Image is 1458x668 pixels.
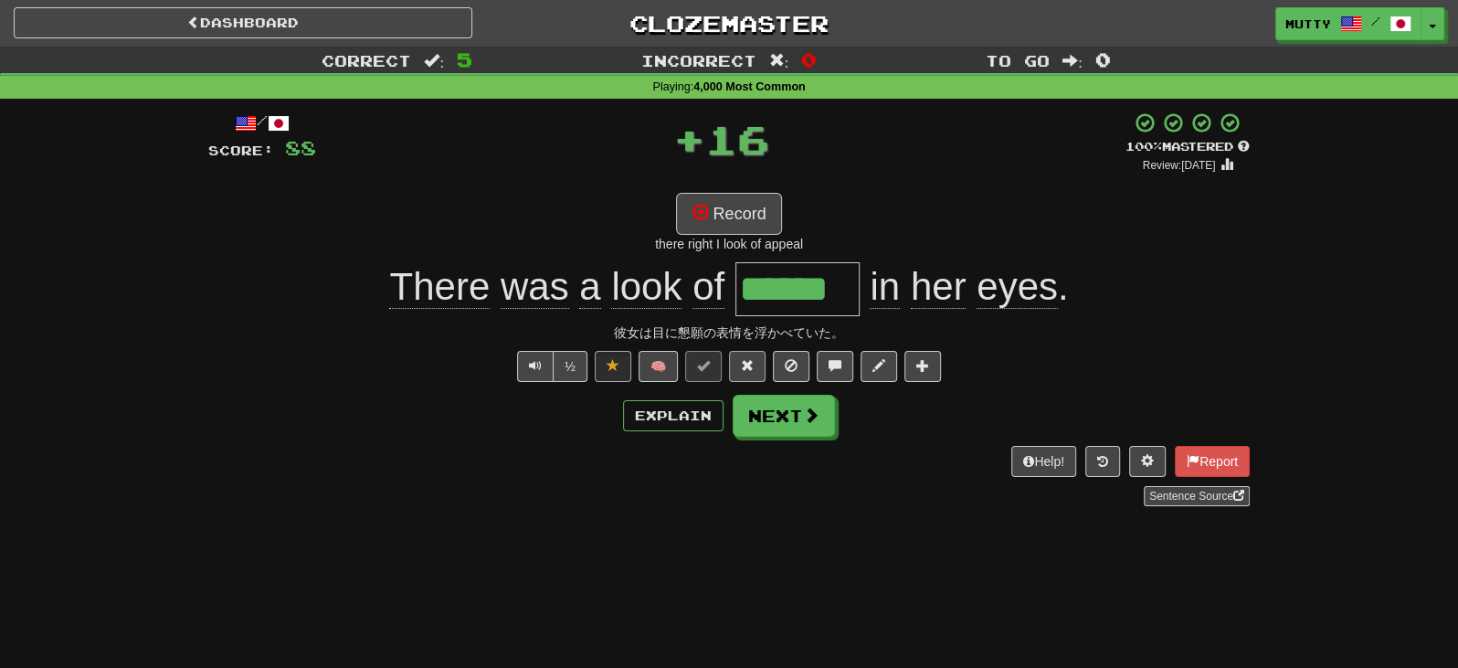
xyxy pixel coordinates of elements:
[208,143,274,158] span: Score:
[517,351,554,382] button: Play sentence audio (ctl+space)
[389,265,490,309] span: There
[1125,139,1162,154] span: 100 %
[1275,7,1421,40] a: mutty /
[986,51,1050,69] span: To go
[685,351,722,382] button: Set this sentence to 100% Mastered (alt+m)
[457,48,472,70] span: 5
[1371,15,1380,27] span: /
[1175,446,1250,477] button: Report
[1085,446,1120,477] button: Round history (alt+y)
[729,351,766,382] button: Reset to 0% Mastered (alt+r)
[801,48,817,70] span: 0
[676,193,781,235] button: Record
[14,7,472,38] a: Dashboard
[623,400,724,431] button: Explain
[553,351,587,382] button: ½
[860,265,1069,309] span: .
[977,265,1058,309] span: eyes
[1143,159,1216,172] small: Review: [DATE]
[322,51,411,69] span: Correct
[673,111,705,166] span: +
[424,53,444,69] span: :
[817,351,853,382] button: Discuss sentence (alt+u)
[285,136,316,159] span: 88
[208,111,316,134] div: /
[693,80,805,93] strong: 4,000 Most Common
[1285,16,1331,32] span: mutty
[579,265,600,309] span: a
[500,7,958,39] a: Clozemaster
[705,116,769,162] span: 16
[595,351,631,382] button: Unfavorite sentence (alt+f)
[769,53,789,69] span: :
[1125,139,1250,155] div: Mastered
[870,265,900,309] span: in
[692,265,724,309] span: of
[208,323,1250,342] div: 彼女は目に懇願の表情を浮かべていた。
[904,351,941,382] button: Add to collection (alt+a)
[911,265,967,309] span: her
[611,265,681,309] span: look
[1095,48,1111,70] span: 0
[501,265,569,309] span: was
[733,395,835,437] button: Next
[639,351,678,382] button: 🧠
[1144,486,1250,506] a: Sentence Source
[1011,446,1076,477] button: Help!
[1062,53,1083,69] span: :
[773,351,809,382] button: Ignore sentence (alt+i)
[641,51,756,69] span: Incorrect
[513,351,587,382] div: Text-to-speech controls
[208,235,1250,253] div: there right I look of appeal
[861,351,897,382] button: Edit sentence (alt+d)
